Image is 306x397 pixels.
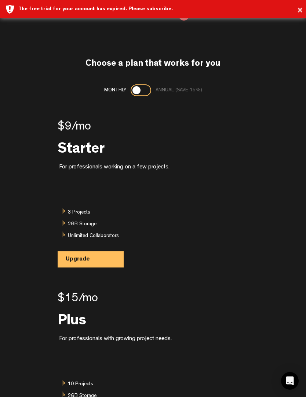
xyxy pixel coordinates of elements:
[58,121,72,133] span: $9
[281,372,299,390] div: Open Intercom Messenger
[66,256,90,262] span: Upgrade
[59,335,248,365] div: For professionals with growing project needs.
[58,231,248,243] div: Unlimited Collaborators
[72,121,91,133] span: /mo
[297,3,303,18] button: ×
[9,108,297,280] div: $9/mo Starter For professionals working on a few projects. 3 Projects 2GB Storage Unlimited Colla...
[58,293,79,305] span: $15
[85,59,221,69] h3: Choose a plan that works for you
[156,84,202,96] div: Annual (save 15%)
[58,251,124,267] button: Upgrade
[58,312,248,326] div: Plus
[58,140,248,154] div: Starter
[104,84,126,96] div: Monthly
[18,6,300,13] div: The free trial for your account has expired. Please subscribe.
[59,163,248,193] div: For professionals working on a few projects.
[58,379,248,391] div: 10 Projects
[79,293,98,305] span: /mo
[58,207,248,219] div: 3 Projects
[58,219,248,231] div: 2GB Storage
